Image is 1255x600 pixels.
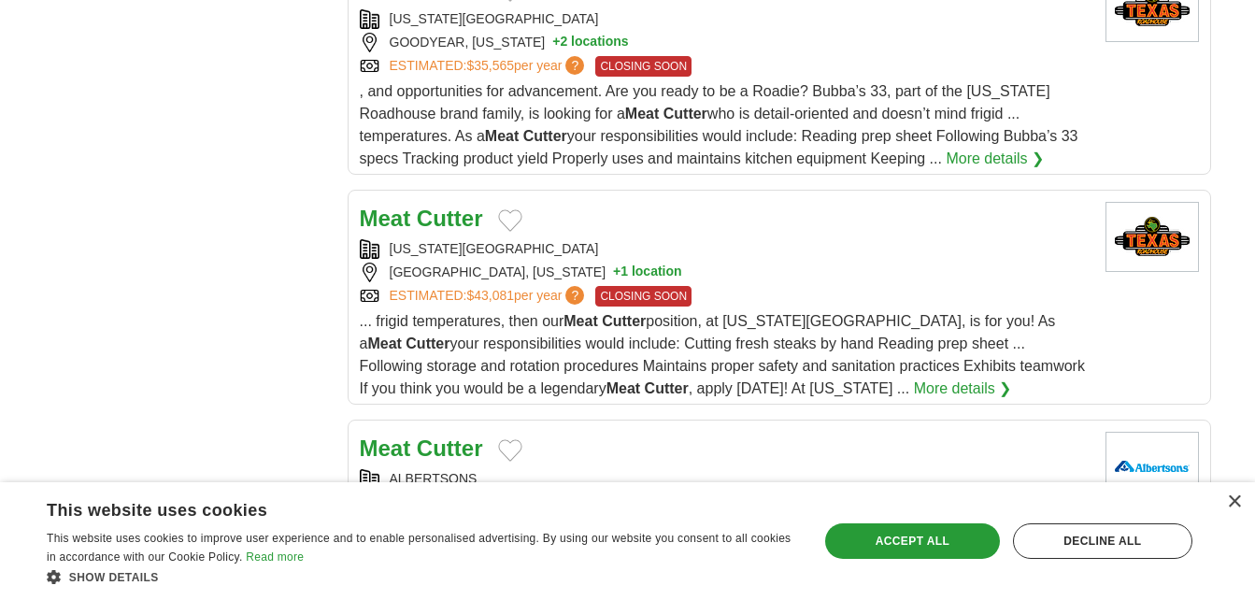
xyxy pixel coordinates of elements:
span: ? [565,56,584,75]
a: ESTIMATED:$35,565per year? [390,56,589,77]
strong: Meat [360,206,411,231]
button: +1 location [613,263,682,282]
span: ... frigid temperatures, then our position, at [US_STATE][GEOGRAPHIC_DATA], is for you! As a your... [360,313,1085,396]
span: This website uses cookies to improve user experience and to enable personalised advertising. By u... [47,532,791,564]
span: + [613,263,620,282]
span: $43,081 [466,288,514,303]
div: This website uses cookies [47,493,749,521]
div: Accept all [825,523,1000,559]
strong: Meat [485,128,519,144]
img: Texas Roadhouse logo [1105,202,1199,272]
a: [US_STATE][GEOGRAPHIC_DATA] [390,241,599,256]
span: $35,565 [466,58,514,73]
strong: Cutter [417,436,483,461]
strong: Meat [625,106,659,121]
button: Add to favorite jobs [498,209,522,232]
button: +2 locations [552,33,628,52]
div: GOODYEAR, [US_STATE] [360,33,1091,52]
div: Close [1227,495,1241,509]
img: Albertsons logo [1105,432,1199,502]
button: Add to favorite jobs [498,439,522,462]
strong: Cutter [406,336,449,351]
span: , and opportunities for advancement. Are you ready to be a Roadie? Bubba’s 33, part of the [US_ST... [360,83,1078,166]
strong: Meat [367,336,401,351]
a: Read more, opens a new window [246,550,304,564]
span: ? [565,286,584,305]
strong: Cutter [602,313,646,329]
a: Meat Cutter [360,436,483,461]
a: ESTIMATED:$43,081per year? [390,286,589,307]
strong: Cutter [417,206,483,231]
strong: Meat [563,313,597,329]
a: [US_STATE][GEOGRAPHIC_DATA] [390,11,599,26]
div: [GEOGRAPHIC_DATA], [US_STATE] [360,263,1091,282]
strong: Cutter [663,106,707,121]
strong: Meat [606,380,640,396]
span: + [552,33,560,52]
span: Show details [69,571,159,584]
div: Show details [47,567,795,586]
strong: Cutter [645,380,689,396]
span: CLOSING SOON [595,56,692,77]
span: CLOSING SOON [595,286,692,307]
strong: Cutter [523,128,567,144]
iframe: Sign in with Google Dialog [871,19,1236,210]
a: More details ❯ [914,378,1012,400]
a: Meat Cutter [360,206,483,231]
strong: Meat [360,436,411,461]
a: ALBERTSONS [390,471,478,486]
div: Decline all [1013,523,1192,559]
